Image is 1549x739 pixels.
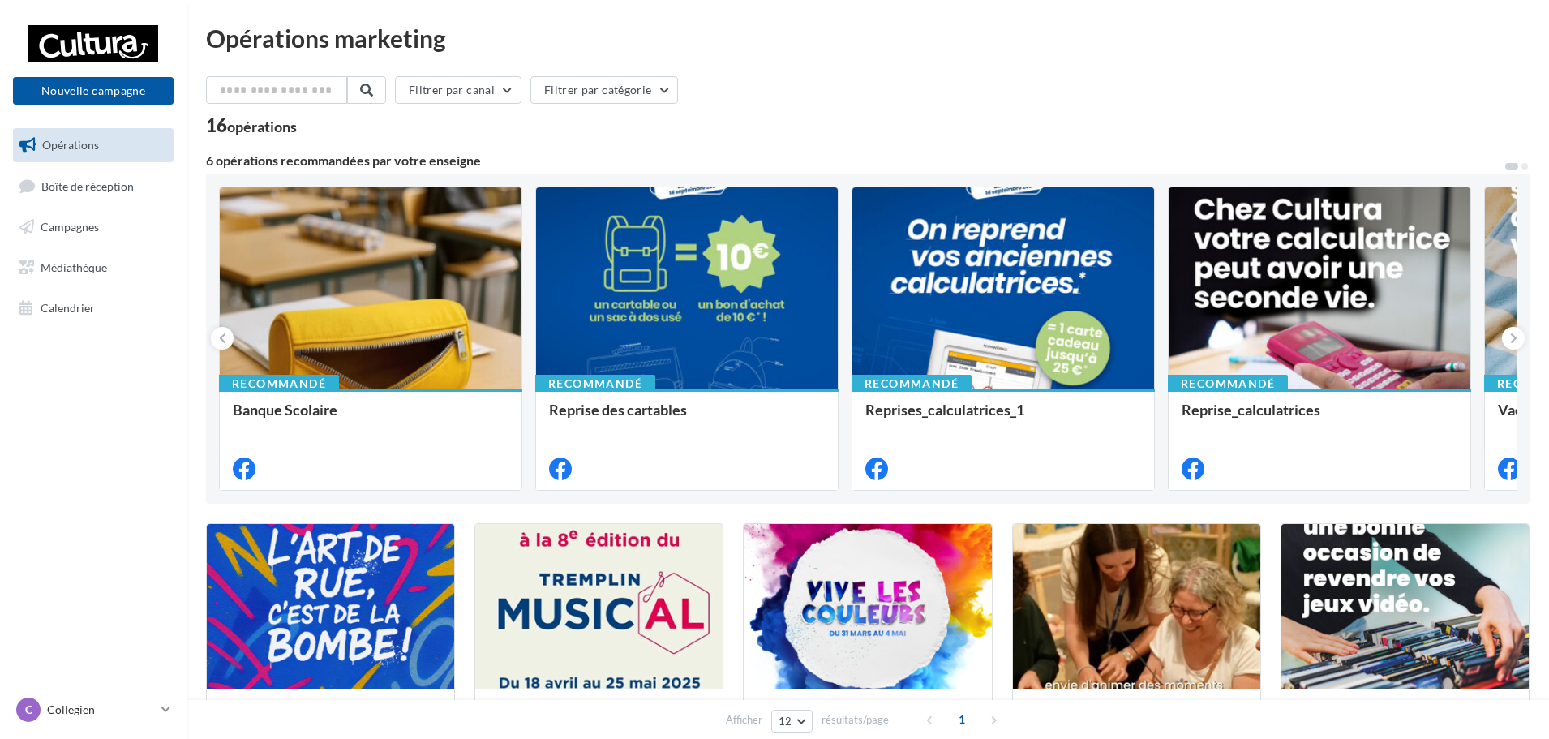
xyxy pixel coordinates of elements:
[13,694,174,725] a: C Collegien
[822,712,889,728] span: résultats/page
[726,712,762,728] span: Afficher
[206,154,1504,167] div: 6 opérations recommandées par votre enseigne
[41,300,95,314] span: Calendrier
[771,710,813,733] button: 12
[549,401,687,419] span: Reprise des cartables
[41,220,99,234] span: Campagnes
[1168,375,1288,393] div: Recommandé
[949,707,975,733] span: 1
[10,291,177,325] a: Calendrier
[865,401,1024,419] span: Reprises_calculatrices_1
[25,702,32,718] span: C
[10,210,177,244] a: Campagnes
[395,76,521,104] button: Filtrer par canal
[47,702,155,718] p: Collegien
[10,169,177,204] a: Boîte de réception
[233,401,337,419] span: Banque Scolaire
[206,117,297,135] div: 16
[10,251,177,285] a: Médiathèque
[535,375,655,393] div: Recommandé
[779,715,792,728] span: 12
[1182,401,1320,419] span: Reprise_calculatrices
[41,260,107,274] span: Médiathèque
[41,178,134,192] span: Boîte de réception
[42,138,99,152] span: Opérations
[10,128,177,162] a: Opérations
[852,375,972,393] div: Recommandé
[227,119,297,134] div: opérations
[530,76,678,104] button: Filtrer par catégorie
[219,375,339,393] div: Recommandé
[206,26,1530,50] div: Opérations marketing
[13,77,174,105] button: Nouvelle campagne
